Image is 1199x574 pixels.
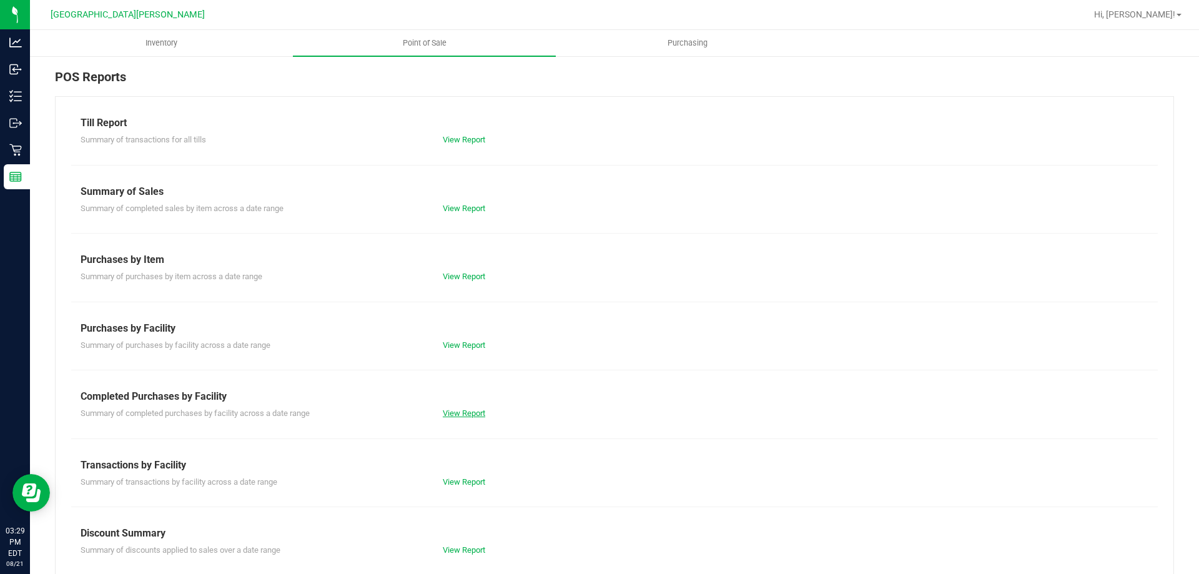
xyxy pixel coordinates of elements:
span: Summary of purchases by facility across a date range [81,340,270,350]
inline-svg: Inventory [9,90,22,102]
span: Purchasing [651,37,724,49]
inline-svg: Reports [9,171,22,183]
a: View Report [443,408,485,418]
div: Discount Summary [81,526,1148,541]
div: Purchases by Item [81,252,1148,267]
span: Summary of completed sales by item across a date range [81,204,284,213]
p: 08/21 [6,559,24,568]
iframe: Resource center [12,474,50,512]
inline-svg: Retail [9,144,22,156]
inline-svg: Analytics [9,36,22,49]
span: Hi, [PERSON_NAME]! [1094,9,1175,19]
span: Summary of purchases by item across a date range [81,272,262,281]
a: Purchasing [556,30,819,56]
div: POS Reports [55,67,1174,96]
span: [GEOGRAPHIC_DATA][PERSON_NAME] [51,9,205,20]
div: Purchases by Facility [81,321,1148,336]
span: Summary of discounts applied to sales over a date range [81,545,280,555]
a: View Report [443,477,485,487]
span: Summary of completed purchases by facility across a date range [81,408,310,418]
a: View Report [443,272,485,281]
div: Transactions by Facility [81,458,1148,473]
a: View Report [443,204,485,213]
a: Inventory [30,30,293,56]
span: Summary of transactions by facility across a date range [81,477,277,487]
a: View Report [443,340,485,350]
div: Summary of Sales [81,184,1148,199]
inline-svg: Inbound [9,63,22,76]
a: Point of Sale [293,30,556,56]
p: 03:29 PM EDT [6,525,24,559]
a: View Report [443,135,485,144]
a: View Report [443,545,485,555]
div: Completed Purchases by Facility [81,389,1148,404]
span: Summary of transactions for all tills [81,135,206,144]
inline-svg: Outbound [9,117,22,129]
span: Point of Sale [386,37,463,49]
div: Till Report [81,116,1148,131]
span: Inventory [129,37,194,49]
